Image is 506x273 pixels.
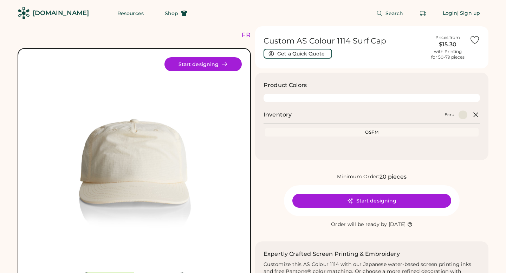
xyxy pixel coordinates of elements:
[430,40,465,49] div: $15.30
[165,11,178,16] span: Shop
[264,250,400,258] h2: Expertly Crafted Screen Printing & Embroidery
[264,36,426,46] h1: Custom AS Colour 1114 Surf Cap
[431,49,465,60] div: with Printing for 50-79 pieces
[435,35,460,40] div: Prices from
[241,31,302,40] div: FREE SHIPPING
[416,6,430,20] button: Retrieve an order
[164,57,242,71] button: Start designing
[264,49,332,59] button: Get a Quick Quote
[379,173,407,181] div: 20 pieces
[331,221,387,228] div: Order will be ready by
[264,111,292,119] h2: Inventory
[457,10,480,17] div: | Sign up
[33,9,89,18] div: [DOMAIN_NAME]
[156,6,196,20] button: Shop
[368,6,412,20] button: Search
[109,6,152,20] button: Resources
[445,112,454,118] div: Ecru
[337,173,379,180] div: Minimum Order:
[266,129,477,135] div: OSFM
[27,57,242,272] div: 1114 Style Image
[389,221,406,228] div: [DATE]
[18,7,30,19] img: Rendered Logo - Screens
[443,10,458,17] div: Login
[292,194,451,208] button: Start designing
[27,57,242,272] img: 1114 - Ecru Front Image
[385,11,403,16] span: Search
[264,81,307,89] h3: Product Colors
